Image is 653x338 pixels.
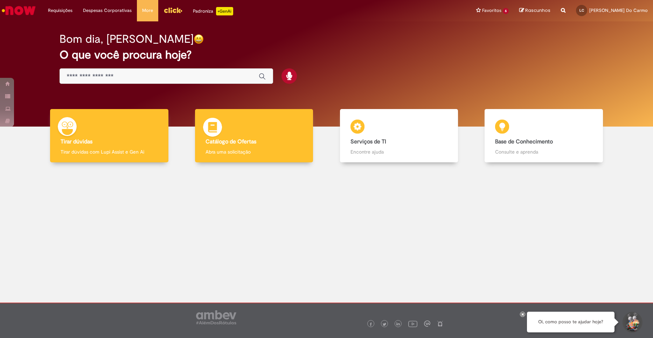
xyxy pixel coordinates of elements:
a: Base de Conhecimento Consulte e aprenda [471,109,616,163]
img: logo_footer_linkedin.png [396,322,400,326]
div: Padroniza [193,7,233,15]
b: Base de Conhecimento [495,138,553,145]
img: ServiceNow [1,4,37,18]
span: Requisições [48,7,72,14]
h2: Bom dia, [PERSON_NAME] [60,33,194,45]
span: Rascunhos [525,7,550,14]
a: Serviços de TI Encontre ajuda [327,109,472,163]
p: Consulte e aprenda [495,148,592,155]
img: happy-face.png [194,34,204,44]
b: Serviços de TI [350,138,386,145]
p: Tirar dúvidas com Lupi Assist e Gen Ai [61,148,158,155]
div: Oi, como posso te ajudar hoje? [527,312,614,332]
p: Abra uma solicitação [206,148,303,155]
span: [PERSON_NAME] Do Carmo [589,7,648,13]
img: click_logo_yellow_360x200.png [164,5,182,15]
a: Rascunhos [519,7,550,14]
img: logo_footer_twitter.png [383,323,386,326]
img: logo_footer_workplace.png [424,320,430,327]
b: Tirar dúvidas [61,138,92,145]
span: 6 [503,8,509,14]
b: Catálogo de Ofertas [206,138,256,145]
img: logo_footer_facebook.png [369,323,373,326]
a: Catálogo de Ofertas Abra uma solicitação [182,109,327,163]
h2: O que você procura hoje? [60,49,594,61]
img: logo_footer_ambev_rotulo_gray.png [196,310,236,324]
span: Despesas Corporativas [83,7,132,14]
span: LC [579,8,584,13]
p: +GenAi [216,7,233,15]
a: Tirar dúvidas Tirar dúvidas com Lupi Assist e Gen Ai [37,109,182,163]
button: Iniciar Conversa de Suporte [621,312,642,333]
span: More [142,7,153,14]
p: Encontre ajuda [350,148,447,155]
img: logo_footer_youtube.png [408,319,417,328]
img: logo_footer_naosei.png [437,320,443,327]
span: Favoritos [482,7,501,14]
